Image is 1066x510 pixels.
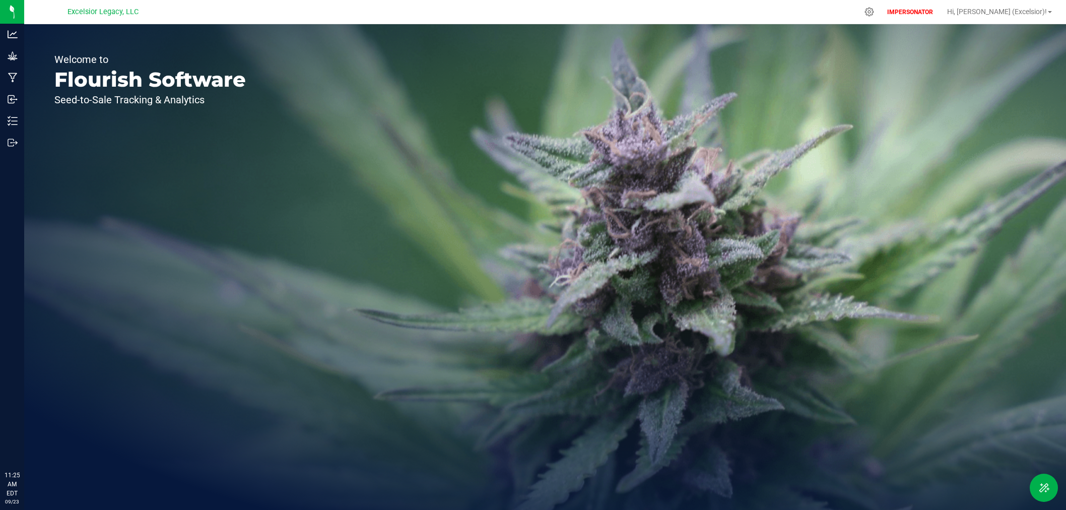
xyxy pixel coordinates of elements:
inline-svg: Grow [8,51,18,61]
inline-svg: Inbound [8,94,18,104]
p: 09/23 [5,498,20,505]
button: Toggle Menu [1030,474,1058,502]
p: Welcome to [54,54,246,65]
p: Flourish Software [54,70,246,90]
inline-svg: Outbound [8,138,18,148]
inline-svg: Analytics [8,29,18,39]
p: Seed-to-Sale Tracking & Analytics [54,95,246,105]
inline-svg: Inventory [8,116,18,126]
inline-svg: Manufacturing [8,73,18,83]
div: Manage settings [863,7,876,17]
span: Hi, [PERSON_NAME] (Excelsior)! [947,8,1047,16]
p: 11:25 AM EDT [5,471,20,498]
span: Excelsior Legacy, LLC [68,8,139,16]
p: IMPERSONATOR [883,8,937,17]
